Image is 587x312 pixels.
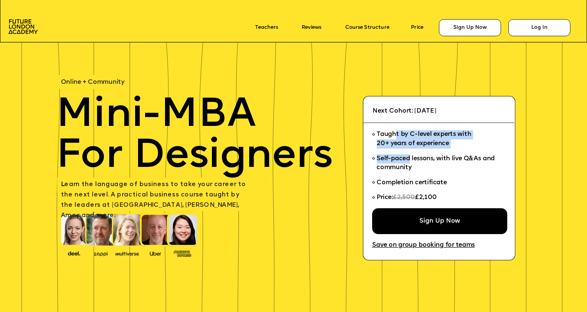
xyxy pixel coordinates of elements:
[144,250,167,256] img: image-99cff0b2-a396-4aab-8550-cf4071da2cb9.png
[377,195,392,201] span: Price:
[61,79,124,85] span: Online + Community
[415,195,437,201] span: £2,100
[377,131,471,147] span: Taught by C-level experts with 20+ years of experience
[113,249,141,257] img: image-b7d05013-d886-4065-8d38-3eca2af40620.png
[56,96,256,136] span: Mini-MBA
[56,136,332,177] span: For Designers
[61,182,248,219] span: earn the language of business to take your career to the next level. A practical business course ...
[171,249,194,257] img: image-93eab660-639c-4de6-957c-4ae039a0235a.png
[89,250,112,256] img: image-b2f1584c-cbf7-4a77-bbe0-f56ae6ee31f2.png
[373,108,436,114] span: Next Cohort: [DATE]
[8,19,38,34] img: image-aac980e9-41de-4c2d-a048-f29dd30a0068.png
[62,249,85,257] img: image-388f4489-9820-4c53-9b08-f7df0b8d4ae2.png
[255,25,278,31] a: Teachers
[61,182,64,188] span: L
[345,25,389,31] a: Course Structure
[377,155,497,171] span: Self-paced lessons, with live Q&As and community
[393,195,415,201] span: £2,500
[372,242,475,249] a: Save on group booking for teams
[411,25,423,31] a: Price
[302,25,321,31] a: Reviews
[377,179,446,186] span: Completion certificate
